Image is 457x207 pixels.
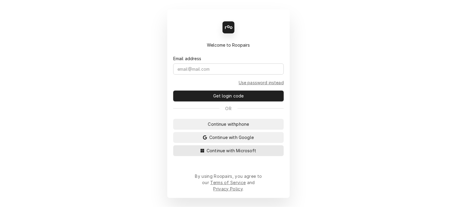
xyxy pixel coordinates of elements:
a: Go to Email and password form [239,79,284,86]
button: Continue withphone [173,119,284,130]
button: Get login code [173,91,284,101]
span: Get login code [212,93,245,99]
div: By using Roopairs, you agree to our and . [195,173,262,192]
button: Continue with Google [173,132,284,143]
div: Or [173,105,284,112]
input: email@mail.com [173,63,284,75]
span: Continue with Google [208,134,255,141]
div: Welcome to Roopairs [173,42,284,48]
span: Continue with Microsoft [205,147,258,154]
label: Email address [173,55,201,62]
span: Continue with phone [207,121,250,127]
a: Terms of Service [210,180,246,185]
button: Continue with Microsoft [173,145,284,156]
a: Privacy Policy [213,186,243,191]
